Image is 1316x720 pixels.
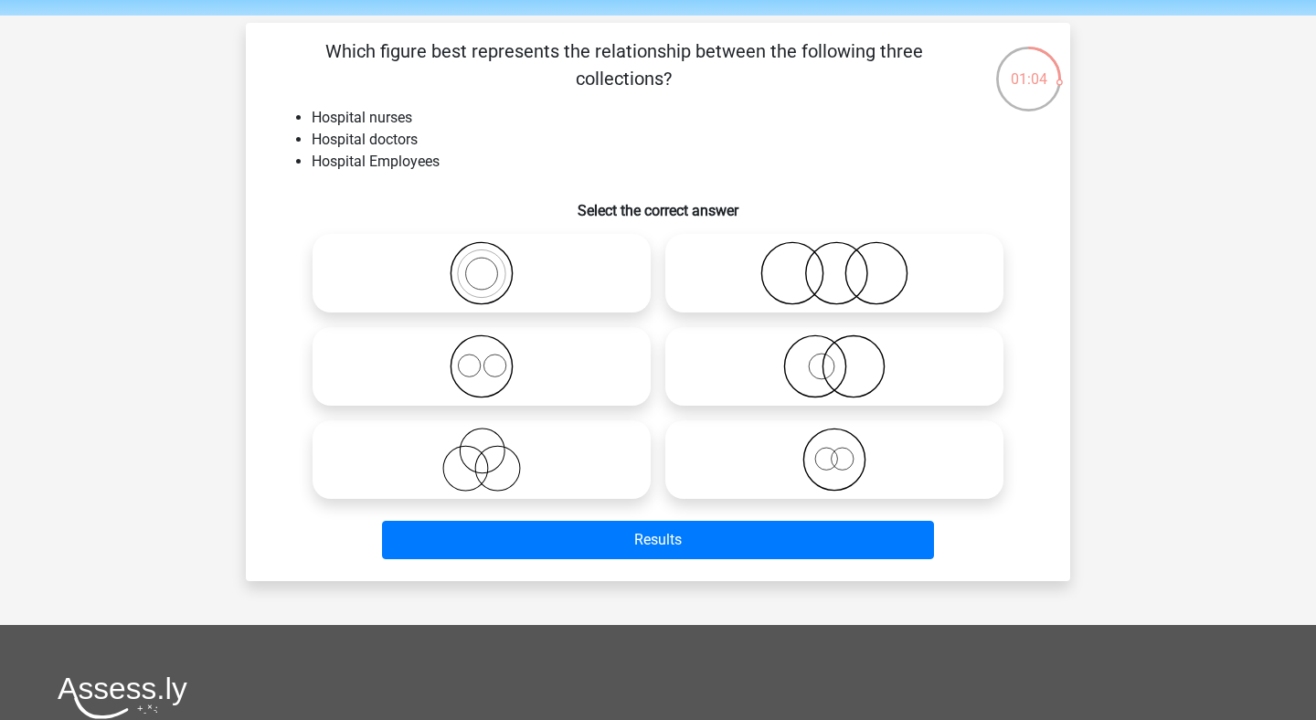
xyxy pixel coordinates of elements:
li: Hospital Employees [312,151,1041,173]
div: 01:04 [994,45,1063,90]
p: Which figure best represents the relationship between the following three collections? [275,37,972,92]
li: Hospital nurses [312,107,1041,129]
img: Assessly logo [58,676,187,719]
li: Hospital doctors [312,129,1041,151]
h6: Select the correct answer [275,187,1041,219]
button: Results [382,521,935,559]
